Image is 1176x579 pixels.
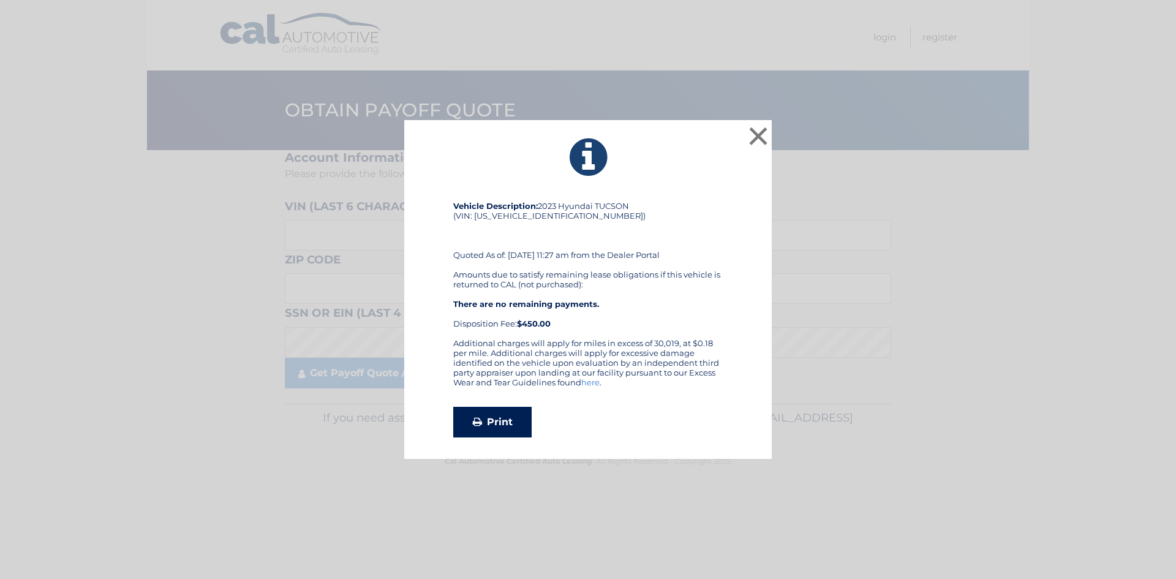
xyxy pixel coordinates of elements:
strong: Vehicle Description: [453,201,538,211]
a: here [581,377,600,387]
a: Print [453,407,532,437]
strong: There are no remaining payments. [453,299,599,309]
div: 2023 Hyundai TUCSON (VIN: [US_VEHICLE_IDENTIFICATION_NUMBER]) Quoted As of: [DATE] 11:27 am from ... [453,201,723,338]
button: × [746,124,771,148]
div: Additional charges will apply for miles in excess of 30,019, at $0.18 per mile. Additional charge... [453,338,723,397]
strong: $450.00 [517,319,551,328]
div: Amounts due to satisfy remaining lease obligations if this vehicle is returned to CAL (not purcha... [453,270,723,328]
